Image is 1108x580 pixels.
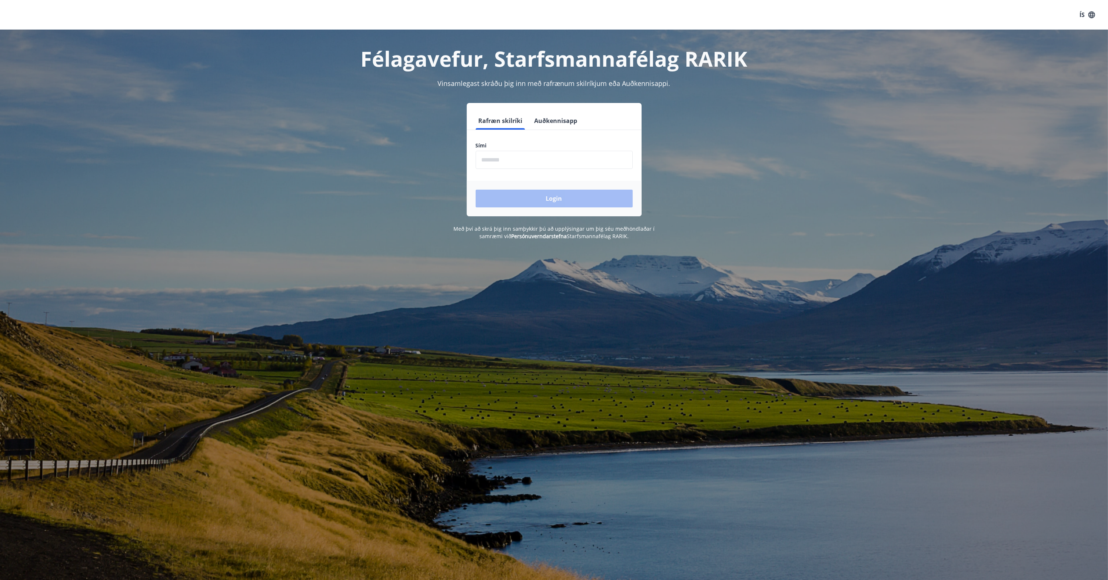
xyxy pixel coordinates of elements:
button: Rafræn skilríki [476,112,526,130]
label: Sími [476,142,633,149]
h1: Félagavefur, Starfsmannafélag RARIK [296,44,812,73]
span: Með því að skrá þig inn samþykkir þú að upplýsingar um þig séu meðhöndlaðar í samræmi við Starfsm... [453,225,655,240]
span: Vinsamlegast skráðu þig inn með rafrænum skilríkjum eða Auðkennisappi. [438,79,671,88]
a: Persónuverndarstefna [511,233,567,240]
button: Auðkennisapp [532,112,580,130]
button: ÍS [1075,8,1099,21]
